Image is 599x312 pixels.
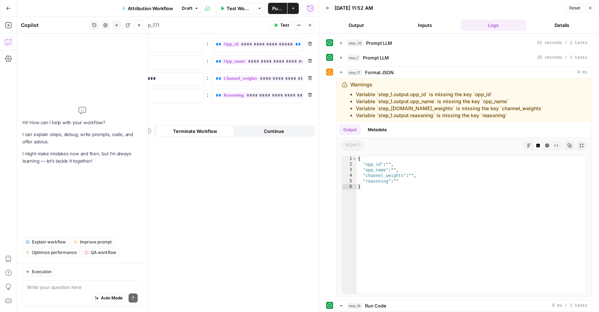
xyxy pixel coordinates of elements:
[537,40,587,46] span: 41 seconds / 1 tasks
[22,119,142,126] p: Hi! How can I help with your workflow?
[264,128,284,135] span: Continue
[365,69,394,76] span: Format JSON
[347,40,363,47] span: step_20
[352,156,356,162] span: Toggle code folding, rows 1 through 6
[336,37,592,49] button: 41 seconds / 1 tasks
[207,73,208,82] span: :
[22,131,142,146] p: I can explain steps, debug, write prompts, code, and offer advice.
[207,56,208,65] span: :
[271,21,292,30] button: Test
[336,67,592,78] button: 0 ms
[91,293,126,303] button: Auto Mode
[363,54,389,61] span: Prompt LLM
[80,239,112,245] span: Improve prompt
[227,5,250,12] span: Test Workflow
[182,5,192,12] span: Draft
[342,184,357,190] div: 6
[234,126,313,137] button: Continue
[32,249,77,256] span: Optimize performance
[569,5,580,11] span: Reset
[350,81,543,119] div: Warnings
[356,98,543,105] li: Variable `step_1.output.opp_name` is missing the key `opp_name`
[566,3,584,13] button: Reset
[336,300,592,311] button: 0 ms / 1 tasks
[179,4,202,13] button: Draft
[577,69,587,76] span: 0 ms
[342,167,357,173] div: 3
[537,55,587,61] span: 35 seconds / 1 tasks
[32,239,66,245] span: Explain workflow
[22,150,142,165] p: I might make mistakes now and then, but I’m always learning — let’s tackle it together!
[117,3,177,14] button: Attribution Workflow
[342,162,357,167] div: 2
[342,173,357,178] div: 4
[323,20,389,31] button: Output
[347,69,362,76] span: step_17
[22,248,80,257] button: Optimize performance
[280,22,289,28] span: Test
[268,3,287,14] button: Publish
[356,105,543,112] li: Variable `step_[DOMAIN_NAME]_weights` is missing the key `channel_weights`
[529,20,595,31] button: Details
[207,90,208,99] span: :
[216,3,254,14] button: Test Workflow
[91,249,116,256] span: QA workflow
[347,54,360,61] span: step_1
[22,267,55,276] button: Execution
[461,20,526,31] button: Logs
[366,40,392,47] span: Prompt LLM
[173,128,217,135] span: Terminate Workflow
[336,78,592,297] div: 0 ms
[347,302,362,309] span: step_16
[342,178,357,184] div: 5
[342,141,363,150] span: object
[342,156,357,162] div: 1
[272,5,283,12] span: Publish
[356,91,543,98] li: Variable `step_1.output.opp_id` is missing the key `opp_id`
[365,302,386,309] span: Run Code
[70,237,115,247] button: Improve prompt
[101,295,123,301] span: Auto Mode
[339,125,361,135] button: Output
[552,303,587,309] span: 0 ms / 1 tasks
[356,112,543,119] li: Variable `step_1.output.reasoning` is missing the key `reasoning`
[336,52,592,63] button: 35 seconds / 1 tasks
[392,20,458,31] button: Inputs
[81,248,119,257] button: QA workflow
[22,237,69,247] button: Explain workflow
[21,22,88,29] div: Copilot
[128,5,173,12] span: Attribution Workflow
[364,125,391,135] button: Metadata
[32,269,51,275] span: Execution
[207,39,208,48] span: :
